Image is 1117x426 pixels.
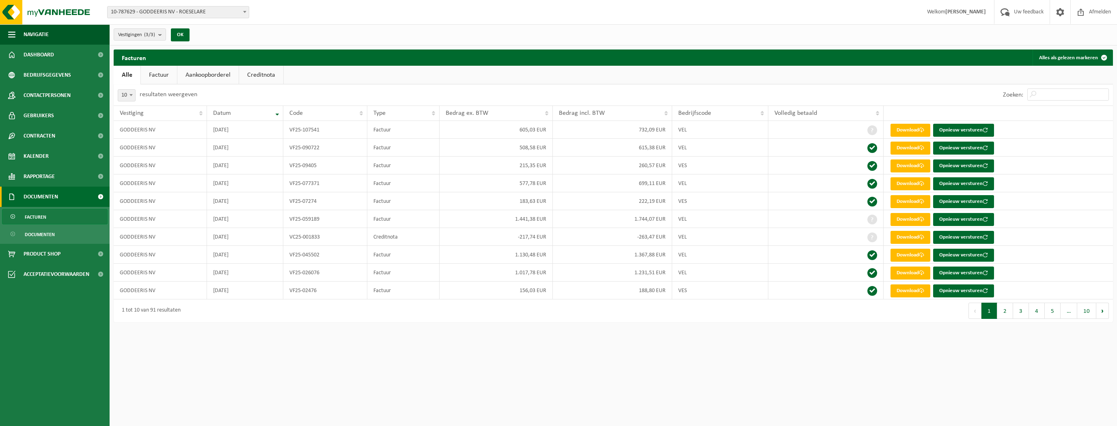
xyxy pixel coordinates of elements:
a: Download [891,213,930,226]
a: Documenten [2,226,108,242]
td: Factuur [367,264,440,282]
span: Kalender [24,146,49,166]
button: Opnieuw versturen [933,177,994,190]
button: 4 [1029,303,1045,319]
label: Zoeken: [1003,92,1023,98]
button: Alles als gelezen markeren [1033,49,1112,66]
td: GODDEERIS NV [114,282,207,299]
td: Factuur [367,210,440,228]
button: Opnieuw versturen [933,142,994,155]
button: Vestigingen(3/3) [114,28,166,41]
button: 3 [1013,303,1029,319]
td: 1.231,51 EUR [553,264,672,282]
span: Dashboard [24,45,54,65]
td: -217,74 EUR [440,228,553,246]
a: Download [891,267,930,280]
td: GODDEERIS NV [114,210,207,228]
span: 10 [118,90,135,101]
td: [DATE] [207,264,283,282]
td: [DATE] [207,174,283,192]
td: [DATE] [207,192,283,210]
a: Download [891,284,930,297]
td: GODDEERIS NV [114,246,207,264]
span: Rapportage [24,166,55,187]
td: 615,38 EUR [553,139,672,157]
span: Navigatie [24,24,49,45]
td: GODDEERIS NV [114,174,207,192]
span: 10-787629 - GODDEERIS NV - ROESELARE [107,6,249,18]
a: Aankoopborderel [177,66,239,84]
span: Documenten [25,227,55,242]
button: Opnieuw versturen [933,124,994,137]
label: resultaten weergeven [140,91,197,98]
td: [DATE] [207,246,283,264]
span: Code [289,110,303,116]
button: Opnieuw versturen [933,159,994,172]
td: 732,09 EUR [553,121,672,139]
a: Download [891,177,930,190]
td: 222,19 EUR [553,192,672,210]
span: Gebruikers [24,105,54,126]
span: Contactpersonen [24,85,71,105]
td: VF25-02476 [283,282,368,299]
span: Vestiging [120,110,144,116]
span: Bedrag incl. BTW [559,110,605,116]
a: Download [891,249,930,262]
button: Opnieuw versturen [933,249,994,262]
td: 605,03 EUR [440,121,553,139]
span: Vestigingen [118,29,155,41]
td: VF25-026076 [283,264,368,282]
span: … [1061,303,1077,319]
span: 10-787629 - GODDEERIS NV - ROESELARE [108,6,249,18]
div: 1 tot 10 van 91 resultaten [118,303,181,318]
span: Bedrijfsgegevens [24,65,71,85]
td: VF25-107541 [283,121,368,139]
td: Factuur [367,246,440,264]
span: Acceptatievoorwaarden [24,264,89,284]
td: VF25-077371 [283,174,368,192]
button: Opnieuw versturen [933,284,994,297]
td: VF25-07274 [283,192,368,210]
button: 1 [981,303,997,319]
td: VEL [672,264,768,282]
td: VES [672,157,768,174]
td: VEL [672,174,768,192]
td: [DATE] [207,139,283,157]
td: Creditnota [367,228,440,246]
button: 2 [997,303,1013,319]
td: GODDEERIS NV [114,192,207,210]
span: Type [373,110,386,116]
td: [DATE] [207,157,283,174]
a: Download [891,142,930,155]
button: Opnieuw versturen [933,195,994,208]
td: [DATE] [207,210,283,228]
td: [DATE] [207,228,283,246]
td: VC25-001833 [283,228,368,246]
button: Previous [968,303,981,319]
button: Opnieuw versturen [933,213,994,226]
a: Facturen [2,209,108,224]
button: 5 [1045,303,1061,319]
td: 156,03 EUR [440,282,553,299]
td: 1.744,07 EUR [553,210,672,228]
td: 1.017,78 EUR [440,264,553,282]
td: VEL [672,139,768,157]
td: Factuur [367,139,440,157]
a: Factuur [141,66,177,84]
td: GODDEERIS NV [114,228,207,246]
h2: Facturen [114,49,154,65]
a: Download [891,231,930,244]
span: Contracten [24,126,55,146]
td: [DATE] [207,282,283,299]
td: 508,58 EUR [440,139,553,157]
td: 1.441,38 EUR [440,210,553,228]
strong: [PERSON_NAME] [945,9,986,15]
button: Next [1096,303,1109,319]
td: 215,35 EUR [440,157,553,174]
a: Creditnota [239,66,283,84]
td: GODDEERIS NV [114,121,207,139]
td: VEL [672,210,768,228]
td: Factuur [367,174,440,192]
td: -263,47 EUR [553,228,672,246]
td: Factuur [367,157,440,174]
